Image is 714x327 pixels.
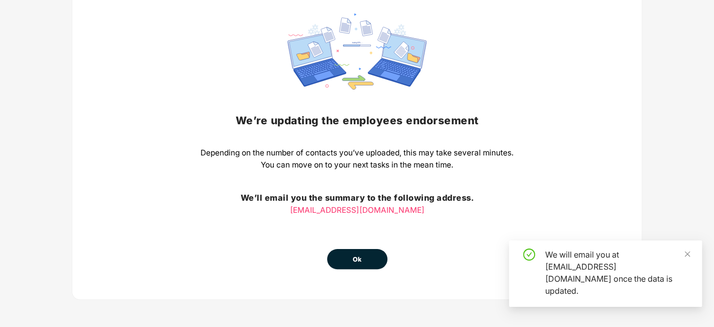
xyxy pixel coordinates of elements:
[200,112,514,129] h2: We’re updating the employees endorsement
[200,204,514,216] p: [EMAIL_ADDRESS][DOMAIN_NAME]
[200,147,514,159] p: Depending on the number of contacts you’ve uploaded, this may take several minutes.
[684,251,691,258] span: close
[200,192,514,205] h3: We’ll email you the summary to the following address.
[523,249,535,261] span: check-circle
[287,14,426,90] img: svg+xml;base64,PHN2ZyBpZD0iRGF0YV9zeW5jaW5nIiB4bWxucz0iaHR0cDovL3d3dy53My5vcmcvMjAwMC9zdmciIHdpZH...
[200,159,514,171] p: You can move on to your next tasks in the mean time.
[353,255,362,265] span: Ok
[545,249,690,297] div: We will email you at [EMAIL_ADDRESS][DOMAIN_NAME] once the data is updated.
[327,249,387,269] button: Ok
